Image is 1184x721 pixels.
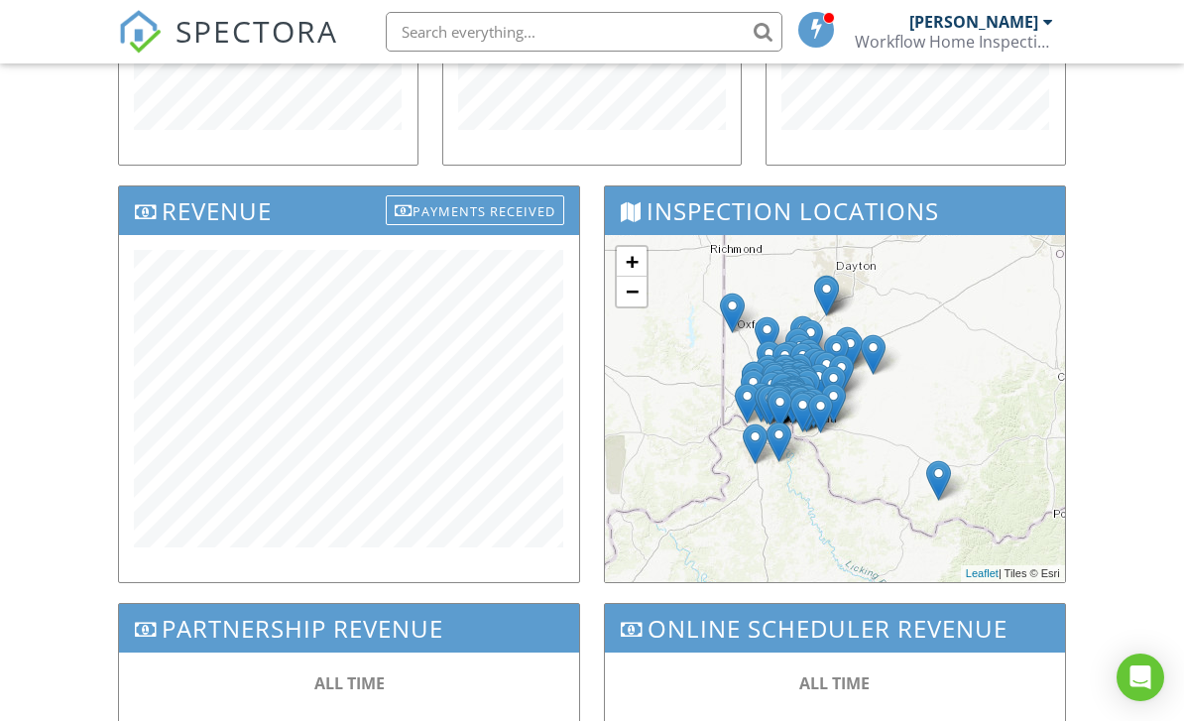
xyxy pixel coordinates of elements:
h3: Revenue [119,186,579,235]
img: The Best Home Inspection Software - Spectora [118,10,162,54]
div: ALL TIME [645,672,1025,694]
input: Search everything... [386,12,782,52]
div: ALL TIME [159,672,539,694]
a: Zoom out [617,277,647,306]
h3: Inspection Locations [605,186,1065,235]
span: SPECTORA [176,10,338,52]
a: SPECTORA [118,27,338,68]
div: Open Intercom Messenger [1117,654,1164,701]
div: Payments Received [386,195,564,225]
a: Payments Received [386,191,564,224]
a: Leaflet [966,567,999,579]
h3: Partnership Revenue [119,604,579,653]
div: [PERSON_NAME] [909,12,1038,32]
div: | Tiles © Esri [961,565,1065,582]
a: Zoom in [617,247,647,277]
div: Workflow Home Inspections [855,32,1053,52]
h3: Online Scheduler Revenue [605,604,1065,653]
